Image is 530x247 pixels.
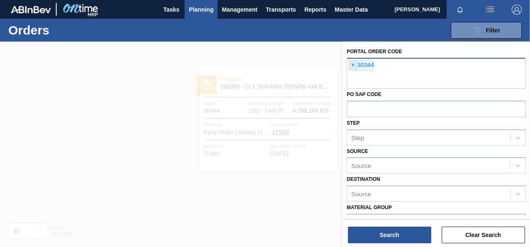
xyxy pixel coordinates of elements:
[335,5,367,15] span: Master Data
[11,6,51,13] img: TNhmsLtSVTkK8tSr43FrP2fwEKptu5GPRR3wAAAABJRU5ErkJggg==
[351,134,364,141] div: Step
[451,22,522,39] button: Filter
[266,5,296,15] span: Transports
[222,5,257,15] span: Management
[351,190,371,198] div: Source
[162,5,180,15] span: Tasks
[347,205,392,210] label: Material Group
[349,60,357,70] span: ×
[347,120,360,126] label: Step
[486,27,500,34] span: Filter
[8,25,123,35] h1: Orders
[485,5,495,15] img: userActions
[347,49,402,54] label: Portal Order Code
[349,60,374,71] div: 30344
[304,5,326,15] span: Reports
[512,5,522,15] img: Logout
[447,4,473,15] button: Notifications
[347,176,380,182] label: Destination
[189,5,213,15] span: Planning
[347,91,381,97] label: PO SAP Code
[351,162,371,169] div: Source
[347,148,368,154] label: Source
